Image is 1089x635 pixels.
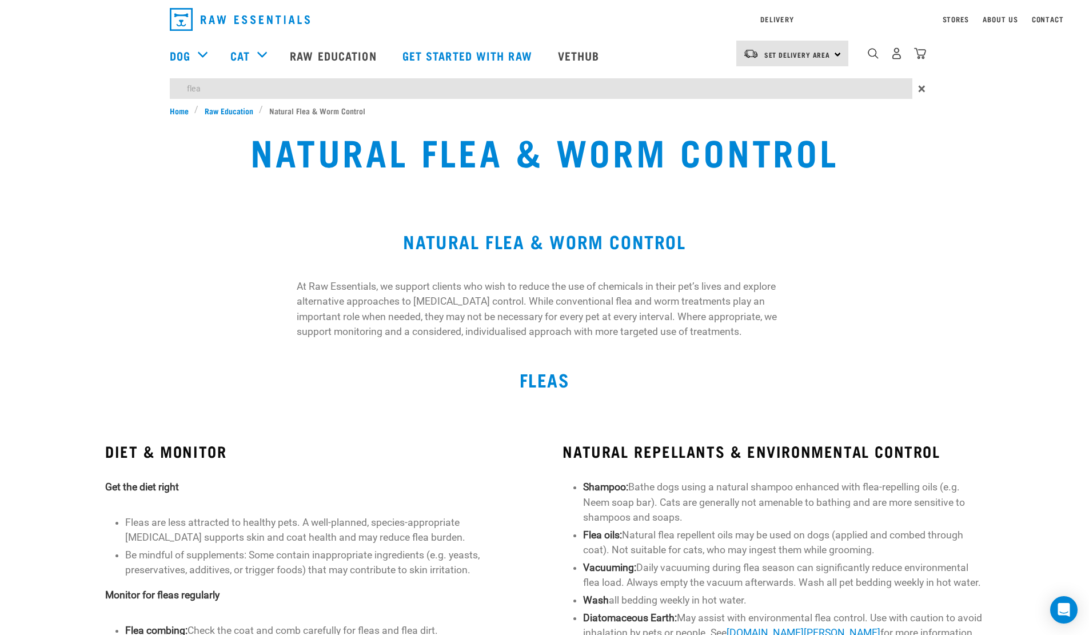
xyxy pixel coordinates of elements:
a: Get started with Raw [391,33,547,78]
input: Search... [170,78,912,99]
strong: Wash [583,594,609,606]
img: user.png [891,47,903,59]
li: Bathe dogs using a natural shampoo enhanced with flea-repelling oils (e.g. Neem soap bar). Cats a... [583,480,984,525]
span: Raw Education [205,105,253,117]
a: Cat [230,47,250,64]
strong: Monitor for fleas regularly [105,589,220,601]
nav: breadcrumbs [170,105,920,117]
li: Be mindful of supplements: Some contain inappropriate ingredients (e.g. yeasts, preservatives, ad... [125,548,526,578]
h3: DIET & MONITOR [105,442,526,460]
li: Natural flea repellent oils may be used on dogs (applied and combed through coat). Not suitable f... [583,528,984,558]
h3: NATURAL REPELLANTS & ENVIRONMENTAL CONTROL [563,442,983,460]
a: Delivery [760,17,793,21]
a: Contact [1032,17,1064,21]
a: Stores [943,17,970,21]
strong: Get the diet right [105,481,179,493]
img: van-moving.png [743,49,759,59]
span: Set Delivery Area [764,53,831,57]
h2: FLEAS [170,369,920,390]
strong: Flea oils: [583,529,622,541]
a: Raw Education [198,105,259,117]
div: Open Intercom Messenger [1050,596,1078,624]
img: home-icon@2x.png [914,47,926,59]
a: About Us [983,17,1018,21]
a: Home [170,105,195,117]
a: Dog [170,47,190,64]
img: Raw Essentials Logo [170,8,310,31]
strong: Diatomaceous Earth: [583,612,677,624]
a: Vethub [547,33,614,78]
li: all bedding weekly in hot water. [583,593,984,608]
strong: Shampoo: [583,481,628,493]
span: Home [170,105,189,117]
p: At Raw Essentials, we support clients who wish to reduce the use of chemicals in their pet’s live... [297,279,792,340]
span: × [918,78,926,99]
nav: dropdown navigation [161,3,929,35]
strong: Vacuuming: [583,562,636,573]
li: Fleas are less attracted to healthy pets. A well-planned, species-appropriate [MEDICAL_DATA] supp... [125,515,526,545]
li: Daily vacuuming during flea season can significantly reduce environmental flea load. Always empty... [583,560,984,590]
h2: Natural Flea & Worm Control [170,231,920,251]
a: Raw Education [278,33,390,78]
img: home-icon-1@2x.png [868,48,879,59]
h1: Natural Flea & Worm Control [250,130,839,171]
